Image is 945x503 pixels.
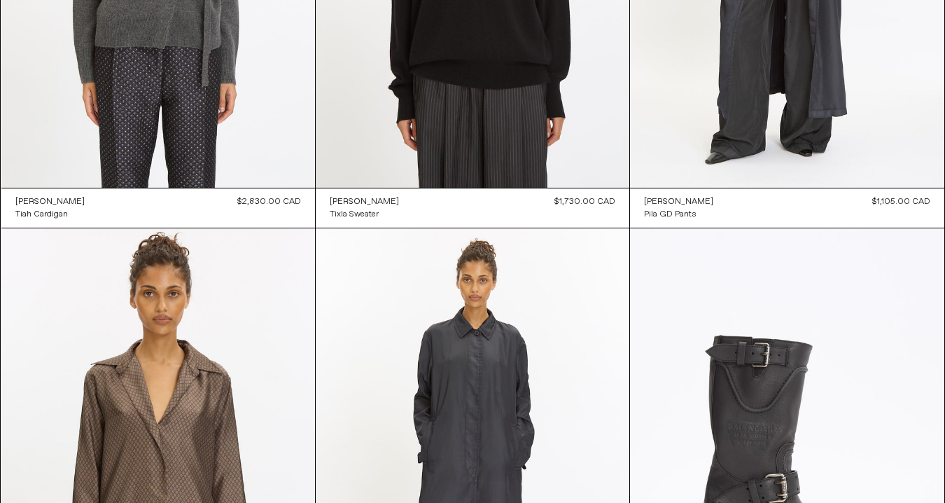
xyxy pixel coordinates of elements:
div: $2,830.00 CAD [237,195,301,208]
div: Tiah Cardigan [15,209,68,221]
div: [PERSON_NAME] [330,196,399,208]
a: [PERSON_NAME] [15,195,85,208]
div: Pila GD Pants [644,209,696,221]
a: [PERSON_NAME] [330,195,399,208]
a: Tixla Sweater [330,208,399,221]
div: $1,105.00 CAD [872,195,930,208]
div: [PERSON_NAME] [15,196,85,208]
div: Tixla Sweater [330,209,379,221]
a: [PERSON_NAME] [644,195,713,208]
div: [PERSON_NAME] [644,196,713,208]
div: $1,730.00 CAD [554,195,615,208]
a: Tiah Cardigan [15,208,85,221]
a: Pila GD Pants [644,208,713,221]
